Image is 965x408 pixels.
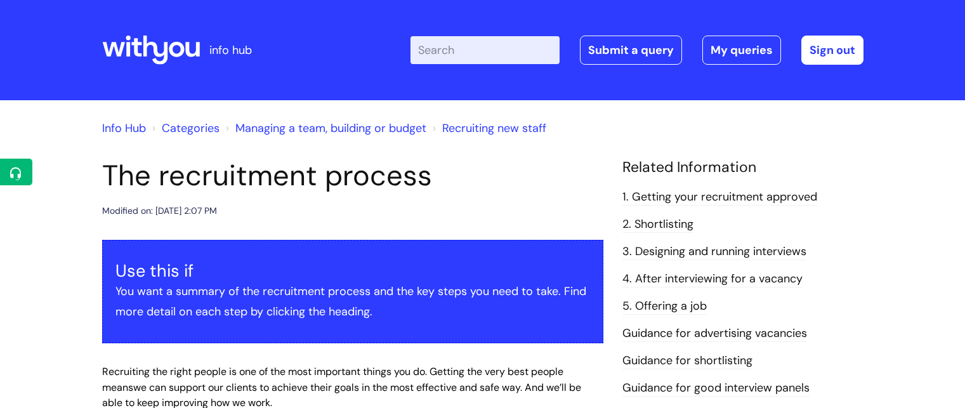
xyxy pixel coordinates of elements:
[235,121,426,136] a: Managing a team, building or budget
[209,40,252,60] p: info hub
[702,36,781,65] a: My queries
[410,36,560,64] input: Search
[580,36,682,65] a: Submit a query
[622,380,810,397] a: Guidance for good interview panels
[442,121,546,136] a: Recruiting new staff
[102,203,217,219] div: Modified on: [DATE] 2:07 PM
[622,159,863,176] h4: Related Information
[115,281,590,322] p: You want a summary of the recruitment process and the key steps you need to take. Find more detai...
[223,118,426,138] li: Managing a team, building or budget
[622,216,693,233] a: 2. Shortlisting
[622,244,806,260] a: 3. Designing and running interviews
[622,271,803,287] a: 4. After interviewing for a vacancy
[622,353,752,369] a: Guidance for shortlisting
[149,118,220,138] li: Solution home
[622,326,807,342] a: Guidance for advertising vacancies
[102,121,146,136] a: Info Hub
[622,298,707,315] a: 5. Offering a job
[115,261,590,281] h3: Use this if
[102,365,563,394] span: Recruiting the right people is one of the most important things you do. Getting the very best peo...
[410,36,863,65] div: | -
[102,159,603,193] h1: The recruitment process
[162,121,220,136] a: Categories
[801,36,863,65] a: Sign out
[430,118,546,138] li: Recruiting new staff
[622,189,817,206] a: 1. Getting your recruitment approved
